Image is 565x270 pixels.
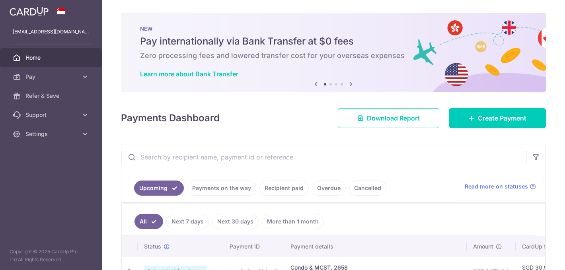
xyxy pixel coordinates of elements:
span: Create Payment [478,113,526,123]
span: Download Report [367,113,420,123]
span: CardUp fee [522,243,552,251]
a: More than 1 month [262,214,324,229]
a: Overdue [312,181,346,196]
th: Payment ID [223,236,284,257]
span: Status [144,243,161,251]
img: Bank transfer banner [121,13,546,92]
span: Support [25,111,78,119]
a: Next 7 days [166,214,209,229]
span: Pay [25,73,78,81]
a: Recipient paid [259,181,309,196]
span: Home [25,54,78,62]
span: Read more on statuses [465,183,528,190]
a: Learn more about Bank Transfer [140,70,238,78]
a: Next 30 days [212,214,259,229]
a: Create Payment [449,108,546,128]
h4: Payments Dashboard [121,111,220,125]
a: Cancelled [349,181,386,196]
a: Download Report [338,108,439,128]
img: CardUp [10,6,49,16]
input: Search by recipient name, payment id or reference [121,144,526,170]
a: Upcoming [134,181,184,196]
th: Payment details [284,236,467,257]
span: Settings [25,130,78,138]
span: Amount [473,243,493,251]
h6: Zero processing fees and lowered transfer cost for your overseas expenses [140,51,527,60]
h5: Pay internationally via Bank Transfer at $0 fees [140,35,527,48]
a: All [134,214,163,229]
p: [EMAIL_ADDRESS][DOMAIN_NAME] [13,28,89,36]
p: NEW [140,25,527,32]
a: Read more on statuses [465,183,536,190]
a: Payments on the way [187,181,256,196]
span: Refer & Save [25,92,78,100]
